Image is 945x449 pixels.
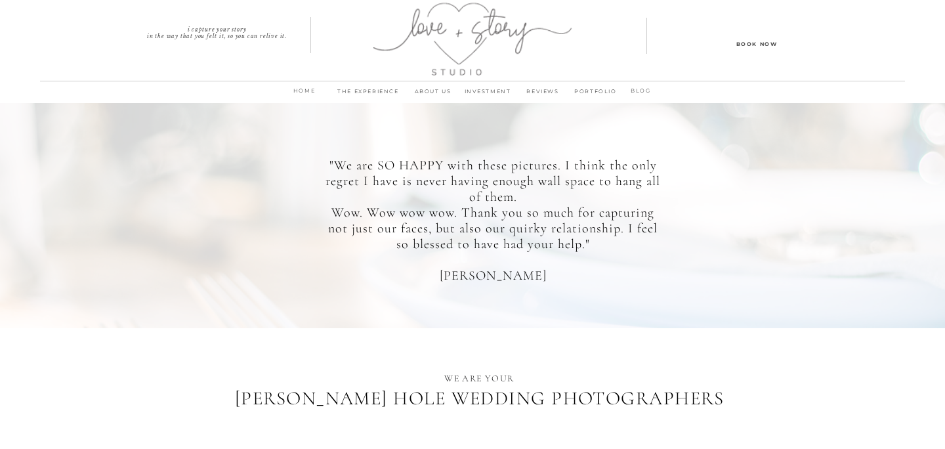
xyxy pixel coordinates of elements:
[287,85,322,104] a: home
[220,387,738,425] h1: [PERSON_NAME] Hole wedding photographers
[412,370,547,383] p: We are your
[460,86,515,104] a: INVESTMENT
[123,26,311,35] p: I capture your story in the way that you felt it, so you can relive it.
[406,86,460,104] a: ABOUT us
[698,39,816,48] a: Book Now
[123,26,311,35] a: I capture your storyin the way that you felt it, so you can relive it.
[623,85,658,98] a: BLOG
[323,158,663,272] p: "We are SO HAPPY with these pictures. I think the only regret I have is never having enough wall ...
[331,86,406,104] a: THE EXPERIENCE
[515,86,570,104] a: REVIEWS
[570,86,621,104] a: PORTFOLIO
